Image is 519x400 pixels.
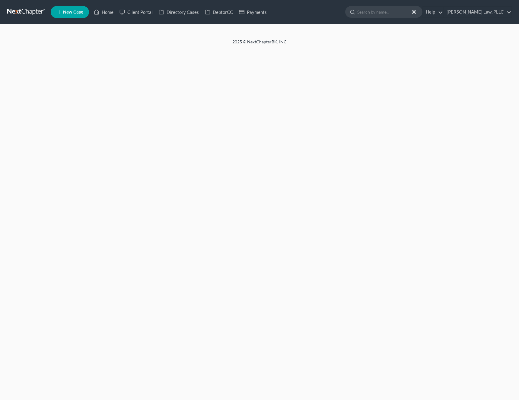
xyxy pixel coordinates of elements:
div: 2025 © NextChapterBK, INC [88,39,431,50]
input: Search by name... [357,6,412,17]
a: Help [423,7,443,17]
a: Client Portal [116,7,156,17]
a: Directory Cases [156,7,202,17]
a: Payments [236,7,270,17]
a: [PERSON_NAME] Law, PLLC [444,7,511,17]
span: New Case [63,10,83,14]
a: Home [91,7,116,17]
a: DebtorCC [202,7,236,17]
